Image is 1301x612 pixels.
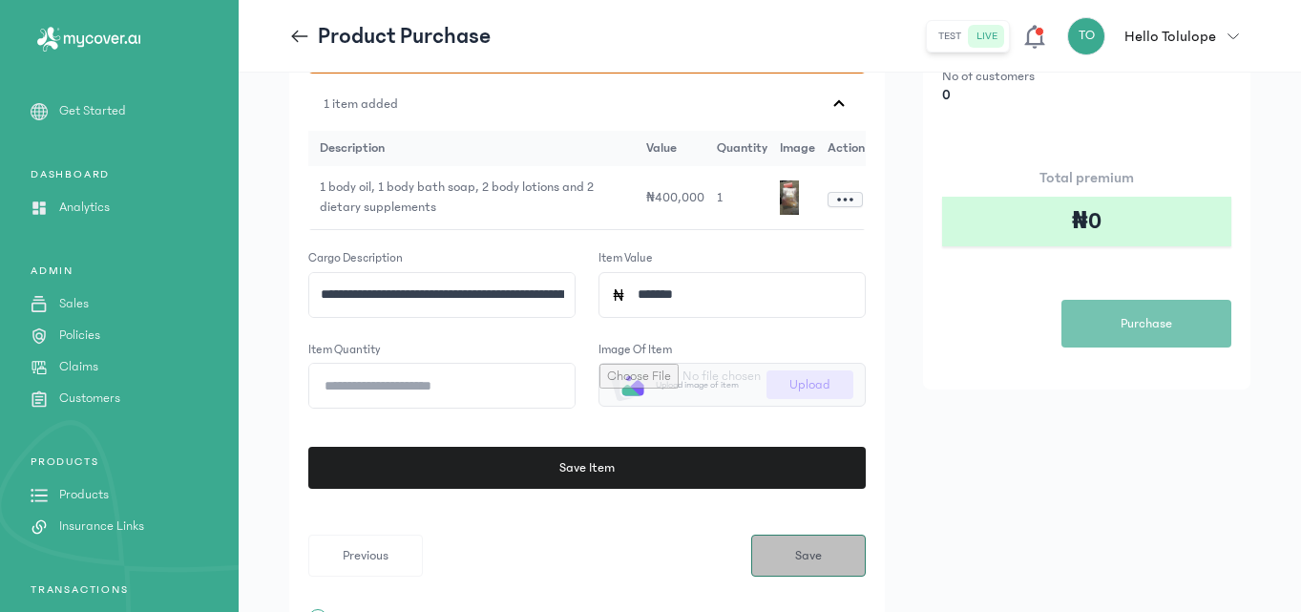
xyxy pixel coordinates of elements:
label: Item Value [598,249,653,268]
p: 0 [942,86,1090,105]
td: Action [816,131,866,166]
p: Insurance Links [59,517,144,537]
p: Product Purchase [318,21,491,52]
span: 1 [717,190,723,205]
button: Purchase [1061,300,1231,348]
p: Customers [59,389,120,409]
span: Save [795,546,822,566]
button: live [969,25,1005,48]
label: Image of item [598,341,672,360]
p: 1 item added [324,95,398,115]
div: TO [1067,17,1105,55]
td: image [768,131,816,166]
label: Cargo description [308,249,403,268]
p: Products [59,485,109,505]
span: Save Item [556,458,612,478]
td: description [308,131,635,166]
span: ₦400,000 [646,190,704,205]
td: value [635,131,705,166]
button: Save Item [306,447,862,489]
p: Hello Tolulope [1124,25,1216,48]
button: Previous [308,535,423,577]
span: Purchase [1121,314,1172,334]
button: TOHello Tolulope [1067,17,1250,55]
p: Sales [59,294,89,314]
p: No of customers [942,67,1090,86]
p: Analytics [59,198,110,218]
span: Previous [343,546,388,566]
p: Total premium [942,166,1231,189]
img: image [780,180,799,215]
p: Get Started [59,101,126,121]
button: Save [751,535,866,577]
td: quantity [705,131,768,166]
p: Policies [59,326,100,346]
button: test [931,25,969,48]
span: 1 body oil, 1 body bath soap, 2 body lotions and 2 dietary supplements [320,179,594,215]
div: ₦0 [942,197,1231,246]
label: Item quantity [308,341,381,360]
p: Claims [59,357,98,377]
